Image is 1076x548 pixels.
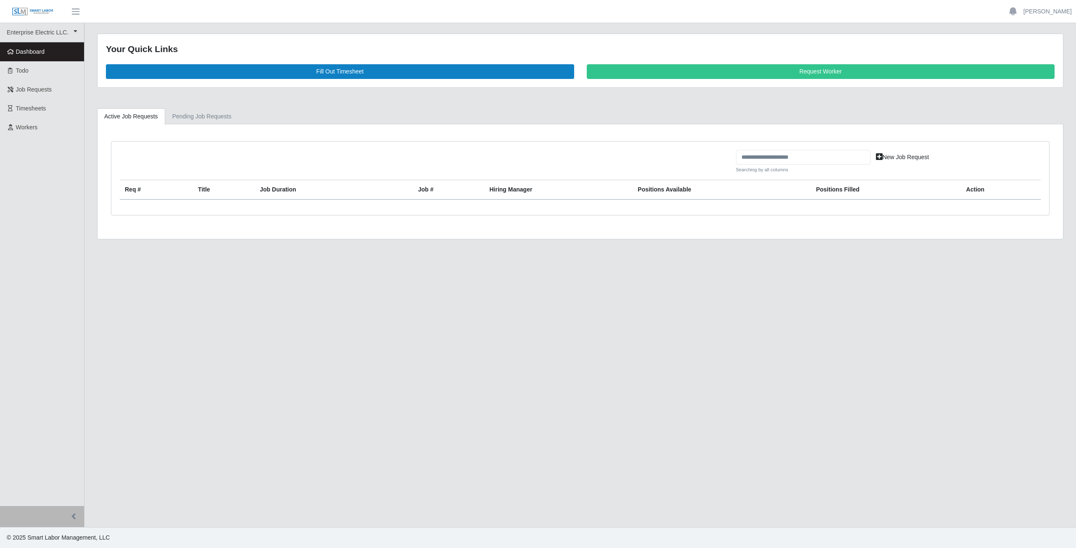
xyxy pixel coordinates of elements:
[106,64,574,79] a: Fill Out Timesheet
[255,180,385,200] th: Job Duration
[736,166,870,173] small: Searching by all columns
[16,67,29,74] span: Todo
[165,108,239,125] a: Pending Job Requests
[16,105,46,112] span: Timesheets
[413,180,485,200] th: Job #
[97,108,165,125] a: Active Job Requests
[12,7,54,16] img: SLM Logo
[811,180,961,200] th: Positions Filled
[16,86,52,93] span: Job Requests
[870,150,935,165] a: New Job Request
[106,42,1055,56] div: Your Quick Links
[484,180,633,200] th: Hiring Manager
[120,180,193,200] th: Req #
[16,48,45,55] span: Dashboard
[1023,7,1072,16] a: [PERSON_NAME]
[16,124,38,131] span: Workers
[961,180,1041,200] th: Action
[633,180,811,200] th: Positions Available
[587,64,1055,79] a: Request Worker
[193,180,255,200] th: Title
[7,534,110,541] span: © 2025 Smart Labor Management, LLC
